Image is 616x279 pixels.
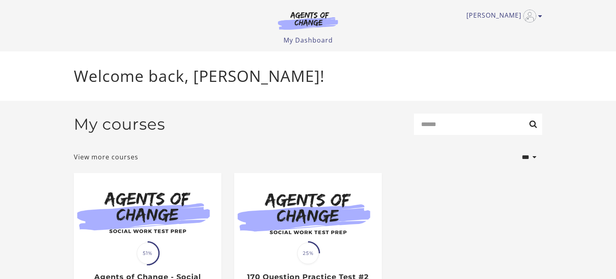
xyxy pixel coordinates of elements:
[137,242,158,264] span: 51%
[74,152,138,162] a: View more courses
[74,115,165,134] h2: My courses
[74,64,542,88] p: Welcome back, [PERSON_NAME]!
[284,36,333,45] a: My Dashboard
[269,11,346,30] img: Agents of Change Logo
[466,10,538,22] a: Toggle menu
[297,242,319,264] span: 25%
